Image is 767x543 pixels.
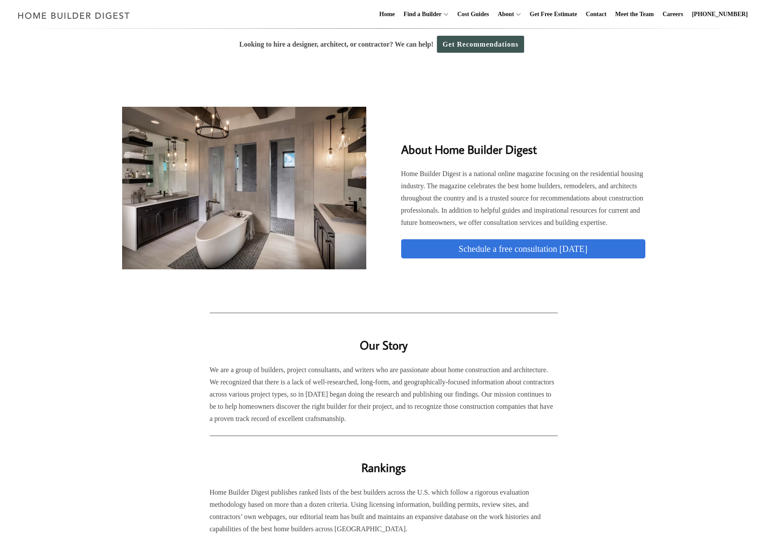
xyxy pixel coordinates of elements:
a: Get Free Estimate [526,0,581,28]
a: Schedule a free consultation [DATE] [401,239,645,258]
a: Cost Guides [454,0,493,28]
a: Contact [582,0,610,28]
a: [PHONE_NUMBER] [689,0,751,28]
p: We are a group of builders, project consultants, and writers who are passionate about home constr... [210,364,558,425]
a: Find a Builder [400,0,442,28]
p: Home Builder Digest publishes ranked lists of the best builders across the U.S. which follow a ri... [210,486,558,535]
a: About [494,0,514,28]
h2: Rankings [210,447,558,477]
a: Meet the Team [612,0,658,28]
p: Home Builder Digest is a national online magazine focusing on the residential housing industry. T... [401,168,645,229]
h2: Our Story [210,324,558,354]
a: Home [376,0,399,28]
img: Home Builder Digest [14,7,134,24]
a: Get Recommendations [437,36,524,53]
a: Careers [659,0,687,28]
h2: About Home Builder Digest [401,128,645,158]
